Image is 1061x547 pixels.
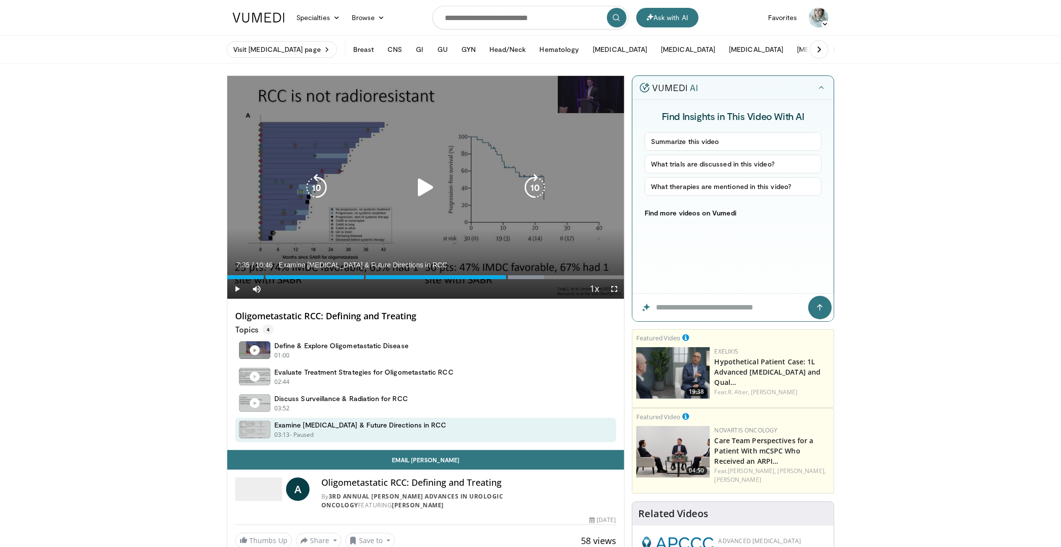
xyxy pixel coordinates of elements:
[655,40,721,59] button: [MEDICAL_DATA]
[235,311,616,322] h4: Oligometastatic RCC: Defining and Treating
[645,132,821,151] button: Summarize this video
[247,279,266,299] button: Mute
[263,325,274,334] span: 4
[382,40,408,59] button: CNS
[728,467,776,475] a: [PERSON_NAME],
[715,426,778,434] a: Novartis Oncology
[778,467,826,475] a: [PERSON_NAME],
[233,13,285,23] img: VuMedi Logo
[227,76,624,299] video-js: Video Player
[534,40,585,59] button: Hematology
[632,294,834,321] input: Question for the AI
[227,275,624,279] div: Progress Bar
[236,261,249,269] span: 7:35
[604,279,624,299] button: Fullscreen
[274,351,290,360] p: 01:00
[321,492,616,510] div: By FEATURING
[290,8,346,27] a: Specialties
[645,155,821,173] button: What trials are discussed in this video?
[274,378,290,386] p: 02:44
[286,477,310,501] a: A
[346,8,391,27] a: Browse
[279,261,447,269] span: Examine [MEDICAL_DATA] & Future Directions in RCC
[227,41,337,58] a: Visit [MEDICAL_DATA] page
[715,467,830,484] div: Feat.
[715,476,761,484] a: [PERSON_NAME]
[274,368,454,377] h4: Evaluate Treatment Strategies for Oligometastatic RCC
[321,477,616,488] h4: Oligometastatic RCC: Defining and Treating
[227,279,247,299] button: Play
[235,477,282,501] img: 3rd Annual Christopher G. Wood Advances In Urologic Oncology
[274,394,408,403] h4: Discuss Surveillance & Radiation for RCC
[715,436,814,466] a: Care Team Perspectives for a Patient With mCSPC Who Received an ARPI…
[686,466,707,475] span: 04:50
[274,341,409,350] h4: Define & Explore Oligometastatic Disease
[715,388,830,397] div: Feat.
[636,333,681,342] small: Featured Video
[645,209,821,217] p: Find more videos on Vumedi
[483,40,532,59] button: Head/Neck
[274,404,290,413] p: 03:52
[227,450,624,470] a: Email [PERSON_NAME]
[715,357,821,387] a: Hypothetical Patient Case: 1L Advanced [MEDICAL_DATA] and Qual…
[638,508,709,520] h4: Related Videos
[587,40,653,59] button: [MEDICAL_DATA]
[762,8,803,27] a: Favorites
[432,40,454,59] button: GU
[645,110,821,122] h4: Find Insights in This Video With AI
[392,501,444,509] a: [PERSON_NAME]
[728,388,749,396] a: R. Alter,
[636,426,710,477] img: cad44f18-58c5-46ed-9b0e-fe9214b03651.jpg.150x105_q85_crop-smart_upscale.jpg
[686,387,707,396] span: 19:38
[636,8,699,27] button: Ask with AI
[252,261,254,269] span: /
[723,40,789,59] button: [MEDICAL_DATA]
[433,6,628,29] input: Search topics, interventions
[809,8,828,27] img: Avatar
[636,412,681,421] small: Featured Video
[581,535,616,547] span: 58 views
[636,347,710,399] img: 7f860e55-decd-49ee-8c5f-da08edcb9540.png.150x105_q85_crop-smart_upscale.png
[347,40,380,59] button: Breast
[589,516,616,524] div: [DATE]
[235,325,274,334] p: Topics
[321,492,504,509] a: 3rd Annual [PERSON_NAME] Advances In Urologic Oncology
[585,279,604,299] button: Playback Rate
[791,40,857,59] button: [MEDICAL_DATA]
[636,347,710,399] a: 19:38
[751,388,797,396] a: [PERSON_NAME]
[410,40,429,59] button: GI
[274,430,290,439] p: 03:13
[715,347,738,356] a: Exelixis
[256,261,273,269] span: 10:46
[290,430,314,439] p: - Paused
[636,426,710,477] a: 04:50
[274,421,446,429] h4: Examine [MEDICAL_DATA] & Future Directions in RCC
[640,83,698,93] img: vumedi-ai-logo.v2.svg
[645,177,821,196] button: What therapies are mentioned in this video?
[456,40,482,59] button: GYN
